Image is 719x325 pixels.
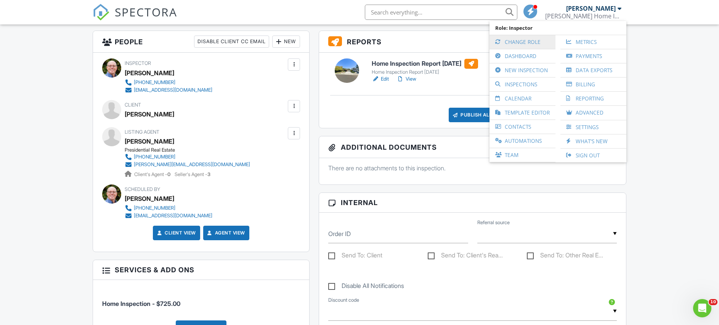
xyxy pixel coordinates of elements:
span: Inspector [125,60,151,66]
div: Presidential Real Estate [125,147,256,153]
label: Referral source [477,219,510,226]
div: Home Inspection Report [DATE] [372,69,478,75]
h3: Internal [319,193,626,213]
div: Thompson Home Inspection Inc. [545,12,621,20]
a: [PHONE_NUMBER] [125,204,212,212]
a: Sign Out [564,149,623,162]
a: Change Role [493,35,552,49]
div: [PERSON_NAME] [125,67,174,79]
div: New [272,36,300,48]
span: Listing Agent [125,129,159,135]
h3: Services & Add ons [93,260,309,280]
p: There are no attachments to this inspection. [328,164,617,172]
a: View [396,75,416,83]
div: [EMAIL_ADDRESS][DOMAIN_NAME] [134,87,212,93]
a: SPECTORA [93,10,177,26]
a: Agent View [206,229,245,237]
a: Inspections [493,78,552,91]
div: [PERSON_NAME] [566,5,616,12]
a: [PHONE_NUMBER] [125,153,250,161]
span: Seller's Agent - [175,171,210,177]
iframe: Intercom live chat [693,299,711,317]
a: Team [493,148,552,162]
a: Billing [564,78,623,91]
a: [EMAIL_ADDRESS][DOMAIN_NAME] [125,212,212,220]
span: SPECTORA [115,4,177,20]
label: Discount code [328,297,359,304]
span: 10 [709,299,717,305]
span: Home Inspection - $725.00 [102,300,180,307]
label: Send To: Client's Real Estate Agent [428,252,503,261]
span: Role: Inspector [493,21,623,35]
h3: Additional Documents [319,136,626,158]
span: Client [125,102,141,108]
h6: Home Inspection Report [DATE] [372,59,478,69]
a: Reporting [564,92,623,105]
label: Send To: Other Real Estate Agent [527,252,603,261]
a: Contacts [493,120,552,134]
a: Home Inspection Report [DATE] Home Inspection Report [DATE] [372,59,478,76]
a: [EMAIL_ADDRESS][DOMAIN_NAME] [125,86,212,94]
div: Publish All [449,108,496,122]
a: Advanced [564,106,623,120]
div: [PERSON_NAME][EMAIL_ADDRESS][DOMAIN_NAME] [134,162,250,168]
div: Disable Client CC Email [194,36,269,48]
div: [PHONE_NUMBER] [134,79,175,86]
a: [PERSON_NAME][EMAIL_ADDRESS][DOMAIN_NAME] [125,161,250,168]
a: [PERSON_NAME] [125,136,174,147]
img: The Best Home Inspection Software - Spectora [93,4,109,21]
a: Client View [156,229,196,237]
h3: Reports [319,31,626,53]
span: Client's Agent - [134,171,172,177]
strong: 3 [207,171,210,177]
a: Calendar [493,92,552,105]
a: New Inspection [493,63,552,77]
a: Payments [564,49,623,63]
div: [EMAIL_ADDRESS][DOMAIN_NAME] [134,213,212,219]
li: Service: Home Inspection [102,286,300,314]
a: What's New [564,134,623,148]
strong: 0 [167,171,170,177]
div: [PHONE_NUMBER] [134,205,175,211]
a: Dashboard [493,49,552,63]
input: Search everything... [365,5,517,20]
a: Automations [493,134,552,148]
div: [PERSON_NAME] [125,193,174,204]
span: Scheduled By [125,186,160,192]
a: Data Exports [564,63,623,77]
a: Template Editor [493,106,552,120]
h3: People [93,31,309,53]
a: [PHONE_NUMBER] [125,79,212,86]
div: [PHONE_NUMBER] [134,154,175,160]
label: Send To: Client [328,252,382,261]
label: Order ID [328,230,351,238]
a: Edit [372,75,389,83]
div: [PERSON_NAME] [125,108,174,120]
a: Settings [564,120,623,134]
a: Metrics [564,35,623,49]
label: Disable All Notifications [328,282,404,292]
